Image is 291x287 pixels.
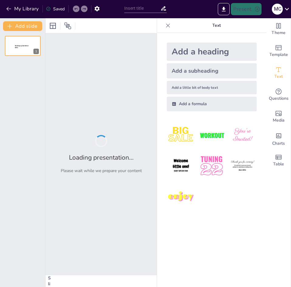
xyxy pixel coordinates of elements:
div: Add a subheading [167,63,257,78]
div: Add text boxes [266,62,291,84]
div: Get real-time input from your audience [266,84,291,106]
div: Add a formula [167,97,257,111]
span: Template [269,51,288,58]
div: 1 [5,36,41,56]
button: m c [272,3,283,15]
p: Please wait while we prepare your content [61,168,142,174]
img: 7.jpeg [167,183,195,211]
h2: Loading presentation... [69,153,134,162]
button: My Library [5,4,41,14]
div: 1 [33,49,39,54]
img: 2.jpeg [197,121,226,149]
span: Position [64,22,71,29]
span: Questions [269,95,289,102]
div: Add a heading [167,43,257,61]
button: Add slide [3,21,42,31]
span: Theme [272,29,286,36]
img: 6.jpeg [228,152,257,180]
span: Sendsteps presentation editor [15,45,29,48]
span: Media [273,117,285,124]
input: Insert title [124,4,160,13]
span: Charts [272,140,285,147]
img: 4.jpeg [167,152,195,180]
div: m c [272,4,283,15]
img: 1.jpeg [167,121,195,149]
div: Add images, graphics, shapes or video [266,106,291,128]
div: Add ready made slides [266,40,291,62]
button: Present [231,3,261,15]
img: 5.jpeg [197,152,226,180]
div: Add a table [266,150,291,171]
div: Layout [48,21,58,31]
div: Saved [46,6,65,12]
span: Text [274,73,283,80]
div: Change the overall theme [266,18,291,40]
span: Table [273,161,284,168]
div: Add a little bit of body text [167,81,257,94]
p: Text [173,18,260,33]
div: Add charts and graphs [266,128,291,150]
img: 3.jpeg [228,121,257,149]
button: Export to PowerPoint [218,3,230,15]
